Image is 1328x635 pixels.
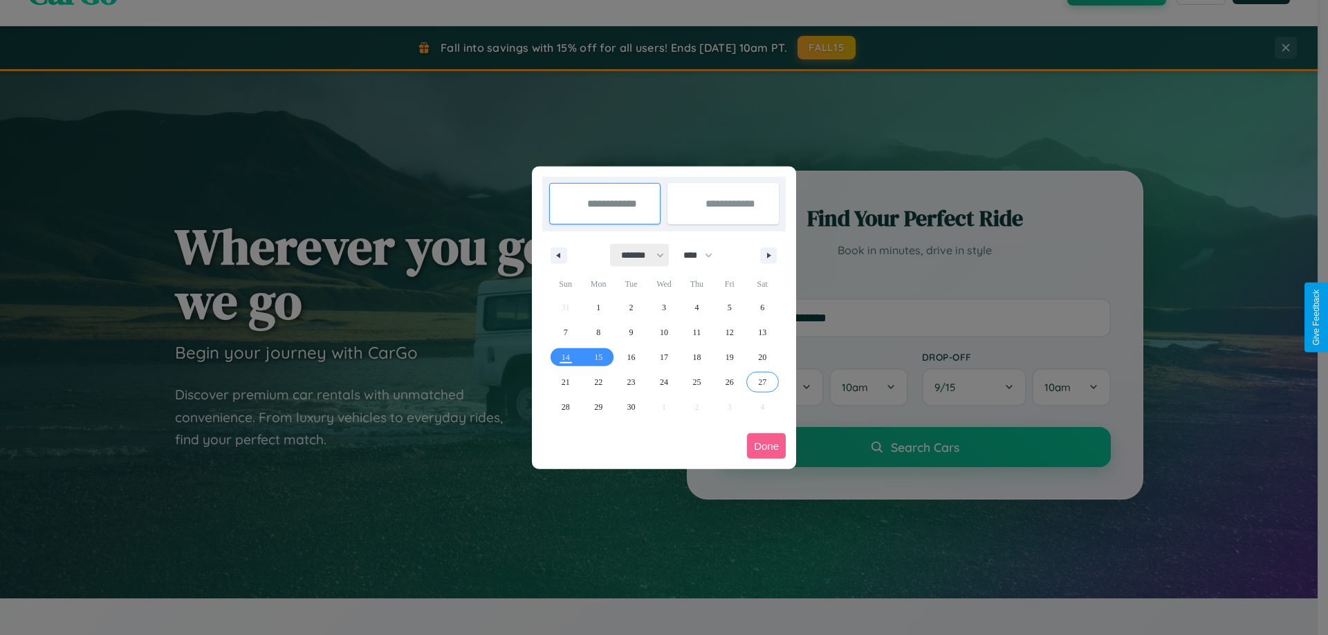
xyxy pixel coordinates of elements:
span: 29 [594,395,602,419]
button: 17 [647,345,680,370]
span: 28 [562,395,570,419]
span: Tue [615,273,647,295]
button: 15 [582,345,614,370]
span: 25 [692,370,701,395]
span: 20 [758,345,766,370]
button: 18 [681,345,713,370]
button: 16 [615,345,647,370]
span: 3 [662,295,666,320]
div: Give Feedback [1311,290,1321,345]
span: 9 [629,320,634,345]
span: 23 [627,370,636,395]
span: Sun [549,273,582,295]
button: 7 [549,320,582,345]
span: 7 [564,320,568,345]
span: 26 [726,370,734,395]
span: 16 [627,345,636,370]
button: 1 [582,295,614,320]
button: 22 [582,370,614,395]
span: 12 [726,320,734,345]
button: 21 [549,370,582,395]
span: Sat [746,273,779,295]
span: 11 [693,320,701,345]
span: 14 [562,345,570,370]
button: 27 [746,370,779,395]
button: 13 [746,320,779,345]
span: 22 [594,370,602,395]
span: 21 [562,370,570,395]
span: 18 [692,345,701,370]
span: Wed [647,273,680,295]
button: 8 [582,320,614,345]
button: 12 [713,320,746,345]
button: 10 [647,320,680,345]
span: 5 [728,295,732,320]
span: 19 [726,345,734,370]
span: Thu [681,273,713,295]
button: 4 [681,295,713,320]
span: 10 [660,320,668,345]
button: 19 [713,345,746,370]
span: 24 [660,370,668,395]
button: 26 [713,370,746,395]
span: Fri [713,273,746,295]
span: 27 [758,370,766,395]
span: 4 [694,295,699,320]
button: 5 [713,295,746,320]
span: 1 [596,295,600,320]
button: 24 [647,370,680,395]
button: Done [747,433,786,459]
button: 6 [746,295,779,320]
button: 11 [681,320,713,345]
button: 28 [549,395,582,419]
button: 2 [615,295,647,320]
span: 13 [758,320,766,345]
span: 8 [596,320,600,345]
button: 14 [549,345,582,370]
button: 23 [615,370,647,395]
button: 9 [615,320,647,345]
span: 15 [594,345,602,370]
span: 17 [660,345,668,370]
button: 25 [681,370,713,395]
span: 6 [760,295,764,320]
span: 2 [629,295,634,320]
button: 3 [647,295,680,320]
button: 29 [582,395,614,419]
button: 30 [615,395,647,419]
button: 20 [746,345,779,370]
span: Mon [582,273,614,295]
span: 30 [627,395,636,419]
